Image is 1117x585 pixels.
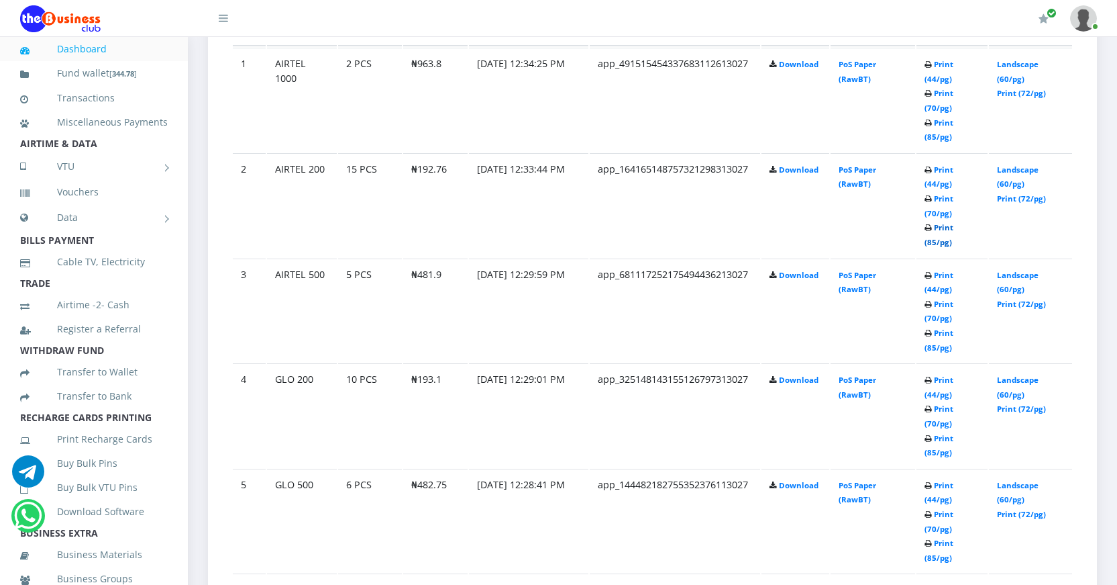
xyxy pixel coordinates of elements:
[20,314,168,345] a: Register a Referral
[924,118,953,142] a: Print (85/pg)
[997,88,1046,98] a: Print (72/pg)
[924,88,953,113] a: Print (70/pg)
[997,270,1039,295] a: Landscape (60/pg)
[403,363,468,467] td: ₦193.1
[20,34,168,64] a: Dashboard
[924,480,953,505] a: Print (44/pg)
[1047,8,1057,18] span: Renew/Upgrade Subscription
[20,107,168,138] a: Miscellaneous Payments
[20,58,168,89] a: Fund wallet[344.78]
[924,59,953,84] a: Print (44/pg)
[109,69,137,79] small: [ ]
[779,59,818,69] a: Download
[779,165,818,175] a: Download
[590,363,760,467] td: app_325148143155126797313027
[839,375,876,400] a: PoS Paper (RawBT)
[924,193,953,218] a: Print (70/pg)
[924,270,953,295] a: Print (44/pg)
[20,83,168,114] a: Transactions
[233,153,266,257] td: 2
[112,69,134,79] b: 344.78
[20,539,168,570] a: Business Materials
[997,165,1039,189] a: Landscape (60/pg)
[403,259,468,363] td: ₦481.9
[839,270,876,295] a: PoS Paper (RawBT)
[20,357,168,388] a: Transfer to Wallet
[20,424,168,455] a: Print Recharge Cards
[20,201,168,234] a: Data
[590,153,760,257] td: app_164165148757321298313027
[924,165,953,189] a: Print (44/pg)
[469,363,588,467] td: [DATE] 12:29:01 PM
[1039,13,1049,24] i: Renew/Upgrade Subscription
[233,363,266,467] td: 4
[267,48,337,152] td: AIRTEL 1000
[590,259,760,363] td: app_681117252175494436213027
[267,153,337,257] td: AIRTEL 200
[997,193,1046,204] a: Print (72/pg)
[590,469,760,573] td: app_144482182755352376113027
[267,259,337,363] td: AIRTEL 500
[338,153,402,257] td: 15 PCS
[779,270,818,280] a: Download
[20,496,168,527] a: Download Software
[20,150,168,183] a: VTU
[779,375,818,385] a: Download
[20,246,168,277] a: Cable TV, Electricity
[403,153,468,257] td: ₦192.76
[924,404,953,429] a: Print (70/pg)
[924,538,953,563] a: Print (85/pg)
[233,259,266,363] td: 3
[469,259,588,363] td: [DATE] 12:29:59 PM
[924,328,953,353] a: Print (85/pg)
[20,472,168,503] a: Buy Bulk VTU Pins
[779,480,818,490] a: Download
[469,153,588,257] td: [DATE] 12:33:44 PM
[20,448,168,479] a: Buy Bulk Pins
[14,510,42,532] a: Chat for support
[267,363,337,467] td: GLO 200
[839,59,876,84] a: PoS Paper (RawBT)
[338,363,402,467] td: 10 PCS
[997,509,1046,519] a: Print (72/pg)
[338,469,402,573] td: 6 PCS
[924,375,953,400] a: Print (44/pg)
[1070,5,1097,32] img: User
[924,509,953,534] a: Print (70/pg)
[403,48,468,152] td: ₦963.8
[997,404,1046,414] a: Print (72/pg)
[12,465,44,488] a: Chat for support
[233,469,266,573] td: 5
[20,5,101,32] img: Logo
[20,381,168,412] a: Transfer to Bank
[469,469,588,573] td: [DATE] 12:28:41 PM
[338,48,402,152] td: 2 PCS
[233,48,266,152] td: 1
[338,259,402,363] td: 5 PCS
[469,48,588,152] td: [DATE] 12:34:25 PM
[924,299,953,324] a: Print (70/pg)
[20,289,168,320] a: Airtime -2- Cash
[997,59,1039,84] a: Landscape (60/pg)
[20,177,168,208] a: Vouchers
[997,375,1039,400] a: Landscape (60/pg)
[403,469,468,573] td: ₦482.75
[267,469,337,573] td: GLO 500
[997,299,1046,309] a: Print (72/pg)
[997,480,1039,505] a: Landscape (60/pg)
[590,48,760,152] td: app_491515454337683112613027
[839,165,876,189] a: PoS Paper (RawBT)
[839,480,876,505] a: PoS Paper (RawBT)
[924,222,953,247] a: Print (85/pg)
[924,433,953,458] a: Print (85/pg)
